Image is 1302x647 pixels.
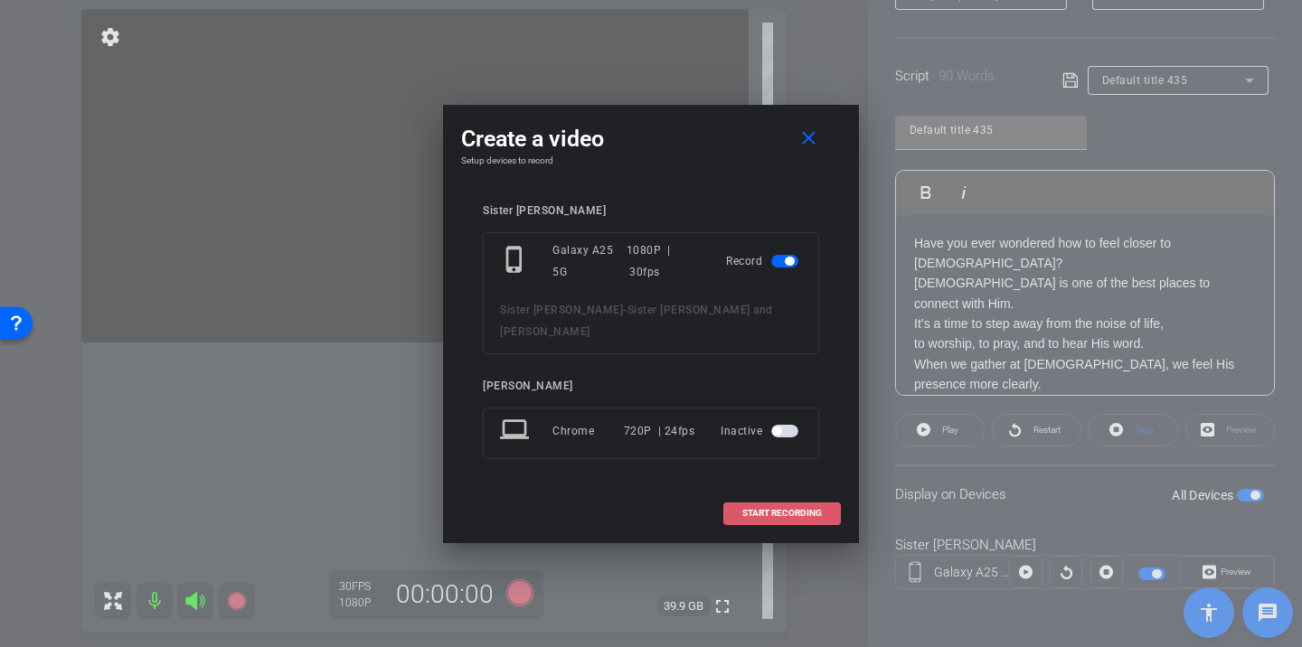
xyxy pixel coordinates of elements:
[500,304,623,316] span: Sister [PERSON_NAME]
[726,239,802,283] div: Record
[552,415,624,447] div: Chrome
[723,502,841,525] button: START RECORDING
[623,304,627,316] span: -
[552,239,627,283] div: Galaxy A25 5G
[483,380,819,393] div: [PERSON_NAME]
[500,304,773,338] span: Sister [PERSON_NAME] and [PERSON_NAME]
[721,415,802,447] div: Inactive
[627,239,700,283] div: 1080P | 30fps
[461,155,841,166] h4: Setup devices to record
[483,204,819,218] div: Sister [PERSON_NAME]
[500,245,533,277] mat-icon: phone_iphone
[500,415,533,447] mat-icon: laptop
[797,127,820,150] mat-icon: close
[624,415,695,447] div: 720P | 24fps
[461,123,841,155] div: Create a video
[742,509,822,518] span: START RECORDING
